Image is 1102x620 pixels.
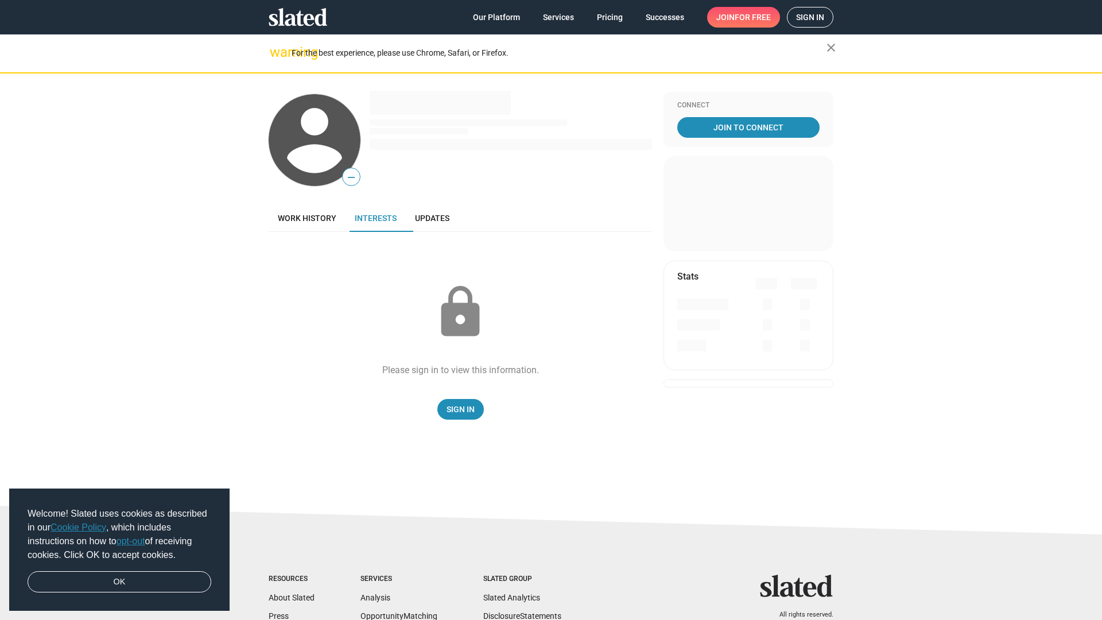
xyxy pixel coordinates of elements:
span: Welcome! Slated uses cookies as described in our , which includes instructions on how to of recei... [28,507,211,562]
span: Join [716,7,771,28]
span: — [343,170,360,185]
a: Join To Connect [677,117,820,138]
a: Sign in [787,7,833,28]
a: Successes [637,7,693,28]
a: opt-out [117,536,145,546]
div: cookieconsent [9,489,230,611]
a: Joinfor free [707,7,780,28]
a: Our Platform [464,7,529,28]
span: Sign In [447,399,475,420]
div: Resources [269,575,315,584]
a: Services [534,7,583,28]
a: About Slated [269,593,315,602]
div: Services [360,575,437,584]
div: Slated Group [483,575,561,584]
a: Slated Analytics [483,593,540,602]
span: for free [735,7,771,28]
span: Pricing [597,7,623,28]
div: Connect [677,101,820,110]
span: Our Platform [473,7,520,28]
div: Please sign in to view this information. [382,364,539,376]
span: Interests [355,214,397,223]
span: Services [543,7,574,28]
a: Pricing [588,7,632,28]
span: Join To Connect [680,117,817,138]
span: Successes [646,7,684,28]
a: Sign In [437,399,484,420]
a: Work history [269,204,346,232]
mat-icon: lock [432,284,489,341]
div: For the best experience, please use Chrome, Safari, or Firefox. [292,45,826,61]
mat-icon: close [824,41,838,55]
span: Work history [278,214,336,223]
a: Analysis [360,593,390,602]
mat-card-title: Stats [677,270,699,282]
a: dismiss cookie message [28,571,211,593]
a: Cookie Policy [51,522,106,532]
a: Updates [406,204,459,232]
span: Updates [415,214,449,223]
span: Sign in [796,7,824,27]
a: Interests [346,204,406,232]
mat-icon: warning [270,45,284,59]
